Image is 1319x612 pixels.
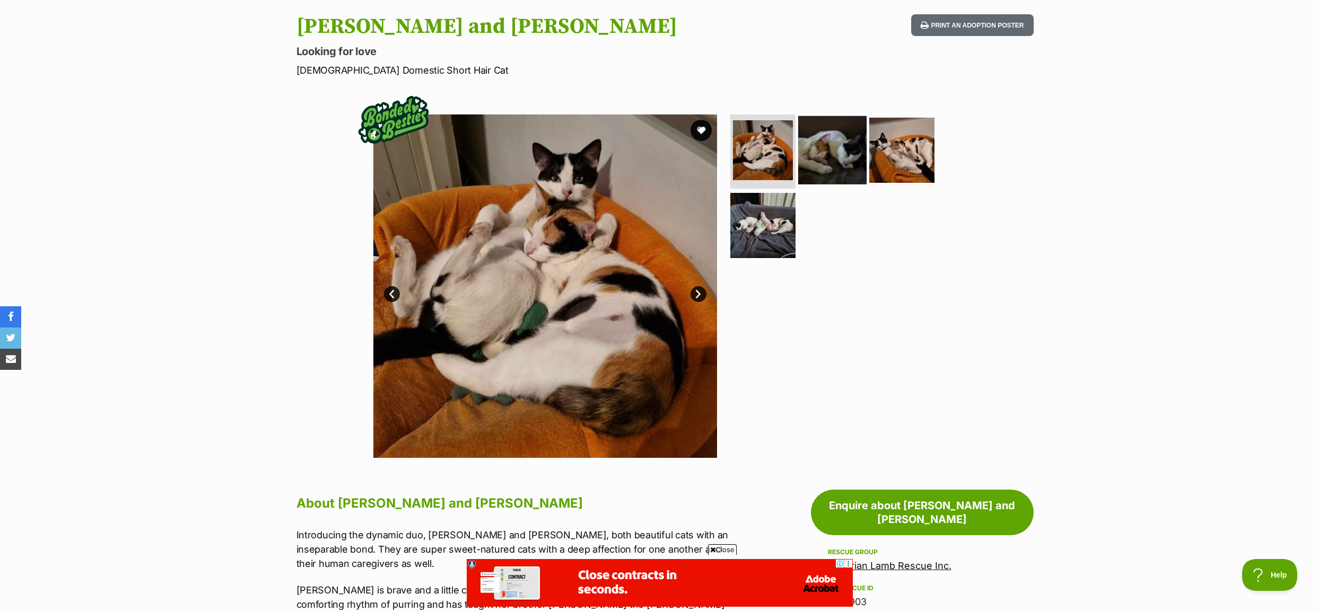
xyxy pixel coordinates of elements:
a: Next [691,286,706,302]
iframe: Help Scout Beacon - Open [1242,559,1298,591]
span: Close [708,544,737,555]
img: https://img.kwcdn.com/product/open/d3dc99f85b4241c99cba6dde3fc68eca-goods.jpeg?imageMogr2/strip/s... [81,67,159,132]
img: Photo of Inez And James [730,193,796,258]
p: Introducing the dynamic duo, [PERSON_NAME] and [PERSON_NAME], both beautiful cats with an insepar... [296,528,735,571]
img: Photo of Inez And James [733,120,793,180]
div: Rescue group [828,548,1017,556]
img: bonded besties [351,77,436,162]
p: [DEMOGRAPHIC_DATA] Domestic Short Hair Cat [296,63,745,77]
button: favourite [691,120,712,141]
a: Enquire about [PERSON_NAME] and [PERSON_NAME] [811,490,1034,535]
p: Looking for love [296,44,745,59]
img: Photo of Inez And James [798,116,867,184]
iframe: Advertisement [467,559,853,607]
a: Prev [384,286,400,302]
img: Photo of Inez And James [373,114,717,458]
div: PetRescue ID [828,584,1017,592]
a: Victorian Lamb Rescue Inc. [828,560,951,571]
img: Photo of Inez And James [869,118,934,183]
button: Print an adoption poster [911,14,1033,36]
h2: About [PERSON_NAME] and [PERSON_NAME] [296,492,735,515]
img: https://img.kwcdn.com/product/fancy/1eb4e345-6c2b-4688-b39f-00811200c256.jpg?imageMogr2/strip/siz... [90,75,178,148]
h1: [PERSON_NAME] and [PERSON_NAME] [296,14,745,39]
div: 1050903 [828,595,1017,609]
